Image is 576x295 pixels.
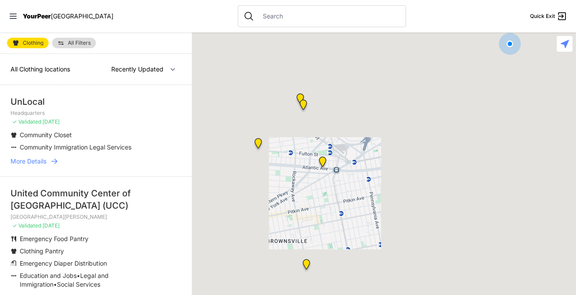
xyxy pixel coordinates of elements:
[317,156,328,171] div: The Gathering Place Drop-in Center
[20,131,72,139] span: Community Closet
[20,259,107,267] span: Emergency Diaper Distribution
[12,222,41,229] span: ✓ Validated
[20,235,88,242] span: Emergency Food Pantry
[42,118,60,125] span: [DATE]
[51,12,113,20] span: [GEOGRAPHIC_DATA]
[530,13,555,20] span: Quick Exit
[23,40,43,46] span: Clothing
[42,222,60,229] span: [DATE]
[11,187,181,212] div: United Community Center of [GEOGRAPHIC_DATA] (UCC)
[11,213,181,220] p: [GEOGRAPHIC_DATA][PERSON_NAME]
[20,272,77,279] span: Education and Jobs
[295,93,306,107] div: St Thomas Episcopal Church
[52,38,96,48] a: All Filters
[23,14,113,19] a: YourPeer[GEOGRAPHIC_DATA]
[20,247,64,255] span: Clothing Pantry
[68,40,91,46] span: All Filters
[253,138,264,152] div: SuperPantry
[301,259,312,273] div: Brooklyn DYCD Youth Drop-in Center
[298,100,309,114] div: Bushwick/North Brooklyn
[11,65,70,73] span: All Clothing locations
[11,157,46,166] span: More Details
[23,12,51,20] span: YourPeer
[77,272,80,279] span: •
[258,12,400,21] input: Search
[53,281,57,288] span: •
[12,118,41,125] span: ✓ Validated
[499,33,521,55] div: You are here!
[20,143,131,151] span: Community Immigration Legal Services
[530,11,567,21] a: Quick Exit
[11,157,181,166] a: More Details
[7,38,49,48] a: Clothing
[11,96,181,108] div: UnLocal
[11,110,181,117] p: Headquarters
[57,281,100,288] span: Social Services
